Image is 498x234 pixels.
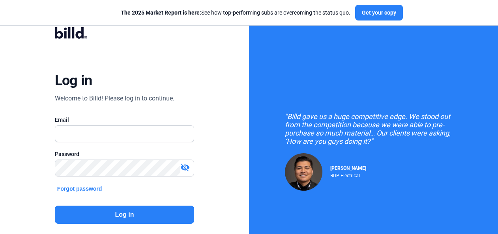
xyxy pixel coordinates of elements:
[55,206,194,224] button: Log in
[55,94,174,103] div: Welcome to Billd! Please log in to continue.
[121,9,201,16] span: The 2025 Market Report is here:
[330,171,366,178] div: RDP Electrical
[55,150,194,158] div: Password
[55,184,105,193] button: Forgot password
[180,163,190,172] mat-icon: visibility_off
[355,5,403,20] button: Get your copy
[285,112,462,145] div: "Billd gave us a huge competitive edge. We stood out from the competition because we were able to...
[285,153,322,191] img: Raul Pacheco
[55,116,194,124] div: Email
[330,165,366,171] span: [PERSON_NAME]
[55,72,92,89] div: Log in
[121,9,350,17] div: See how top-performing subs are overcoming the status quo.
